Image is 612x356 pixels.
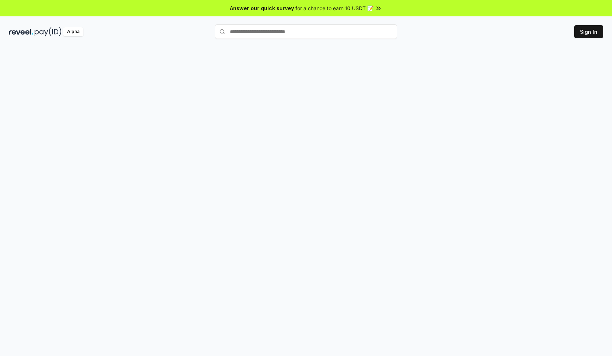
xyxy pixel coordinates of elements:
[63,27,83,36] div: Alpha
[574,25,603,38] button: Sign In
[35,27,62,36] img: pay_id
[295,4,373,12] span: for a chance to earn 10 USDT 📝
[9,27,33,36] img: reveel_dark
[230,4,294,12] span: Answer our quick survey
